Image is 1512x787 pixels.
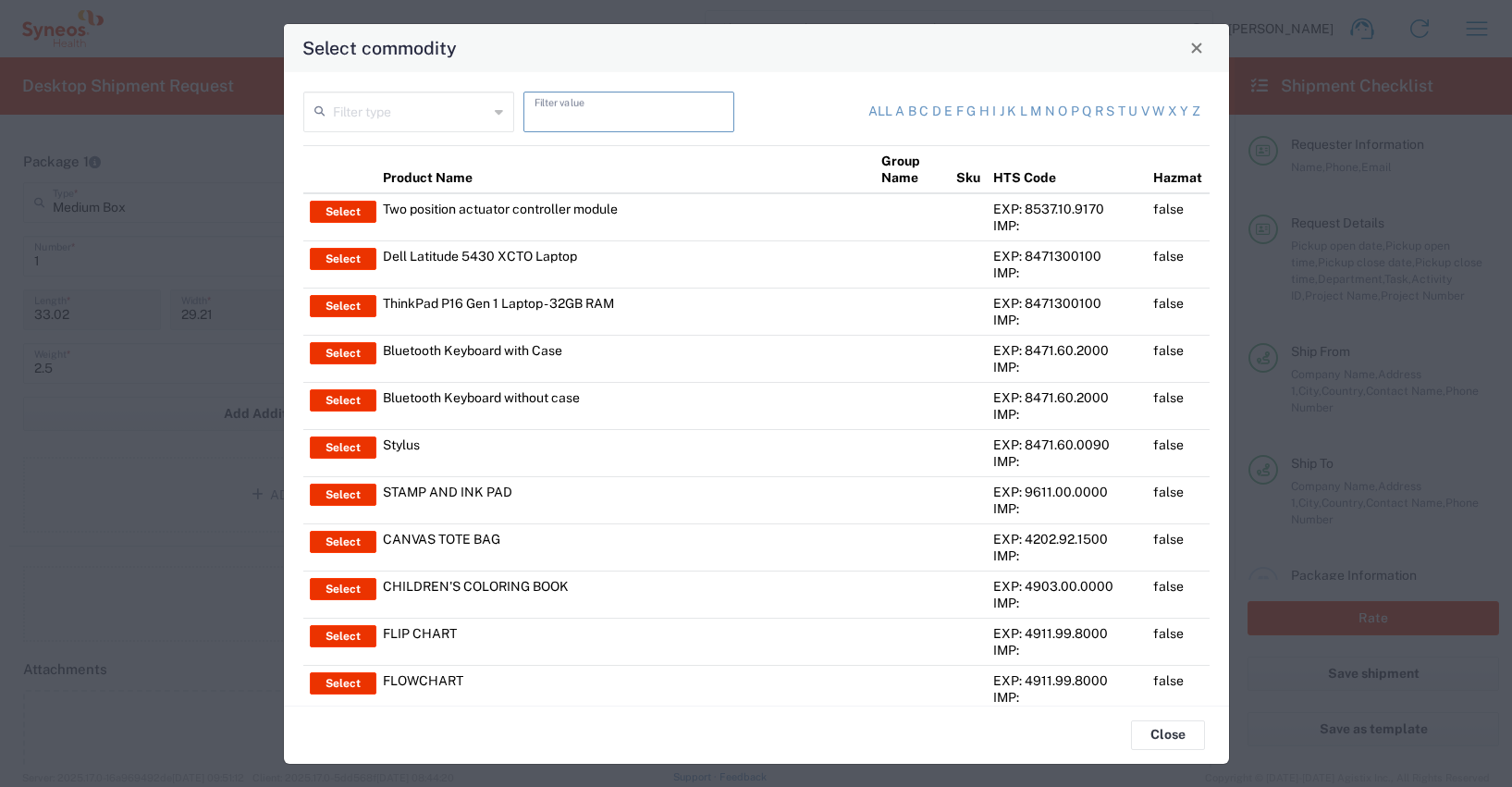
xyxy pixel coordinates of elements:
th: Product Name [376,145,876,193]
td: Two position actuator controller module [376,193,876,241]
a: k [1007,103,1016,121]
td: false [1147,240,1209,288]
a: d [932,103,941,121]
a: r [1095,103,1103,121]
div: EXP: 4911.99.8000 [993,625,1140,642]
div: IMP: [993,359,1140,375]
div: IMP: [993,453,1140,470]
a: n [1045,103,1055,121]
td: false [1147,665,1209,712]
td: Bluetooth Keyboard without case [376,382,876,429]
th: Group Name [875,145,950,193]
td: false [1147,193,1209,241]
td: false [1147,429,1209,476]
td: false [1147,382,1209,429]
a: a [895,103,904,121]
button: Close [1184,35,1210,61]
div: EXP: 4202.92.1500 [993,531,1140,547]
div: IMP: [993,217,1140,234]
div: IMP: [993,547,1140,564]
a: g [966,103,976,121]
td: Bluetooth Keyboard with Case [376,335,876,382]
a: w [1152,103,1164,121]
a: All [868,103,892,121]
button: Close [1131,720,1205,750]
a: s [1106,103,1114,121]
div: EXP: 9611.00.0000 [993,484,1140,500]
a: q [1082,103,1091,121]
a: m [1030,103,1041,121]
div: IMP: [993,500,1140,517]
div: IMP: [993,264,1140,281]
td: false [1147,476,1209,523]
button: Select [310,437,376,459]
a: j [1000,103,1004,121]
td: CANVAS TOTE BAG [376,523,876,571]
a: y [1180,103,1188,121]
td: CHILDREN'S COLORING BOOK [376,571,876,618]
td: Stylus [376,429,876,476]
button: Select [310,389,376,412]
td: Dell Latitude 5430 XCTO Laptop [376,240,876,288]
a: p [1071,103,1079,121]
button: Select [310,672,376,695]
td: false [1147,288,1209,335]
a: b [908,103,916,121]
div: EXP: 8471.60.2000 [993,342,1140,359]
td: false [1147,571,1209,618]
button: Select [310,578,376,600]
div: EXP: 8537.10.9170 [993,201,1140,217]
div: IMP: [993,595,1140,611]
button: Select [310,531,376,553]
a: u [1128,103,1137,121]
a: h [979,103,990,121]
div: EXP: 4903.00.0000 [993,578,1140,595]
td: ThinkPad P16 Gen 1 Laptop - 32GB RAM [376,288,876,335]
td: false [1147,523,1209,571]
td: false [1147,335,1209,382]
div: IMP: [993,642,1140,658]
div: EXP: 8471.60.0090 [993,437,1140,453]
button: Select [310,295,376,317]
div: IMP: [993,312,1140,328]
div: EXP: 8471.60.2000 [993,389,1140,406]
td: STAMP AND INK PAD [376,476,876,523]
button: Select [310,342,376,364]
div: IMP: [993,689,1140,706]
a: x [1168,103,1177,121]
h4: Select commodity [302,34,457,61]
td: FLIP CHART [376,618,876,665]
div: EXP: 8471300100 [993,248,1140,264]
a: t [1118,103,1125,121]
button: Select [310,625,376,647]
div: EXP: 4911.99.8000 [993,672,1140,689]
button: Select [310,248,376,270]
a: o [1058,103,1067,121]
th: HTS Code [987,145,1147,193]
div: EXP: 8471300100 [993,295,1140,312]
td: FLOWCHART [376,665,876,712]
a: z [1192,103,1200,121]
a: l [1020,103,1027,121]
a: i [992,103,996,121]
a: v [1141,103,1149,121]
th: Hazmat [1147,145,1209,193]
a: f [956,103,964,121]
button: Select [310,201,376,223]
button: Select [310,484,376,506]
a: c [919,103,928,121]
th: Sku [950,145,987,193]
td: false [1147,618,1209,665]
a: e [944,103,953,121]
div: IMP: [993,406,1140,423]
